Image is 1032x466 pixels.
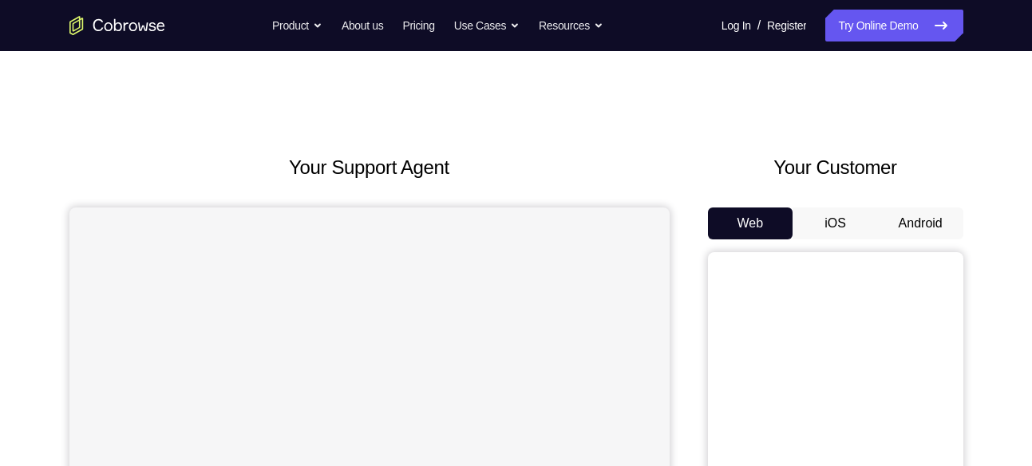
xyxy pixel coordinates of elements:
[722,10,751,41] a: Log In
[708,153,963,182] h2: Your Customer
[539,10,603,41] button: Resources
[757,16,761,35] span: /
[708,207,793,239] button: Web
[69,16,165,35] a: Go to the home page
[767,10,806,41] a: Register
[402,10,434,41] a: Pricing
[878,207,963,239] button: Android
[793,207,878,239] button: iOS
[272,10,322,41] button: Product
[69,153,670,182] h2: Your Support Agent
[342,10,383,41] a: About us
[825,10,963,41] a: Try Online Demo
[454,10,520,41] button: Use Cases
